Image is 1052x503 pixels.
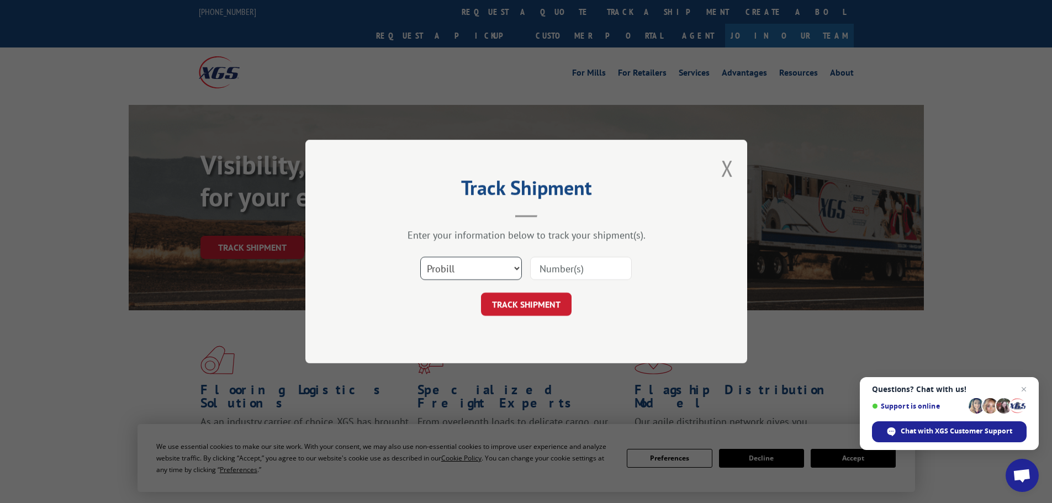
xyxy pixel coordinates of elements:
[530,257,632,280] input: Number(s)
[872,421,1027,442] div: Chat with XGS Customer Support
[1017,383,1030,396] span: Close chat
[872,385,1027,394] span: Questions? Chat with us!
[872,402,965,410] span: Support is online
[1006,459,1039,492] div: Open chat
[901,426,1012,436] span: Chat with XGS Customer Support
[481,293,572,316] button: TRACK SHIPMENT
[361,180,692,201] h2: Track Shipment
[721,153,733,183] button: Close modal
[361,229,692,241] div: Enter your information below to track your shipment(s).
